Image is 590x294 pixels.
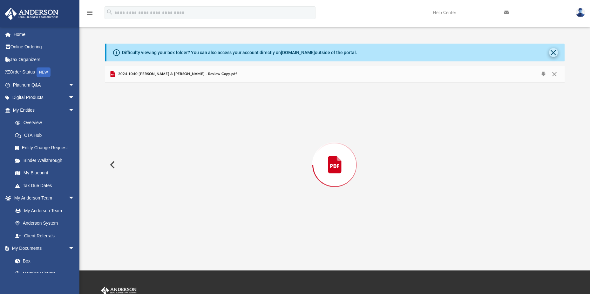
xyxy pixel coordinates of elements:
button: Close [549,70,560,79]
a: Entity Change Request [9,142,84,154]
a: Order StatusNEW [4,66,84,79]
a: My Anderson Team [9,204,78,217]
span: 2024 1040 [PERSON_NAME] & [PERSON_NAME] - Review Copy.pdf [117,71,236,77]
a: My Anderson Teamarrow_drop_down [4,192,81,205]
a: Box [9,255,78,267]
span: arrow_drop_down [68,104,81,117]
span: arrow_drop_down [68,91,81,104]
a: Home [4,28,84,41]
a: Meeting Minutes [9,267,81,280]
img: User Pic [576,8,585,17]
a: Tax Due Dates [9,179,84,192]
a: Tax Organizers [4,53,84,66]
button: Previous File [105,156,119,174]
a: Digital Productsarrow_drop_down [4,91,84,104]
a: My Documentsarrow_drop_down [4,242,81,255]
a: Platinum Q&Aarrow_drop_down [4,79,84,91]
i: search [106,9,113,16]
a: [DOMAIN_NAME] [281,50,315,55]
span: arrow_drop_down [68,192,81,205]
img: Anderson Advisors Platinum Portal [3,8,60,20]
button: Close [549,48,558,57]
span: arrow_drop_down [68,79,81,92]
span: arrow_drop_down [68,242,81,255]
a: Binder Walkthrough [9,154,84,167]
a: Online Ordering [4,41,84,53]
a: menu [86,12,93,17]
i: menu [86,9,93,17]
a: My Blueprint [9,167,81,179]
div: Preview [105,66,564,247]
a: Anderson System [9,217,81,230]
div: NEW [37,67,51,77]
a: Overview [9,116,84,129]
div: Difficulty viewing your box folder? You can also access your account directly on outside of the p... [122,49,357,56]
button: Download [538,70,549,79]
a: Client Referrals [9,229,81,242]
a: My Entitiesarrow_drop_down [4,104,84,116]
a: CTA Hub [9,129,84,142]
